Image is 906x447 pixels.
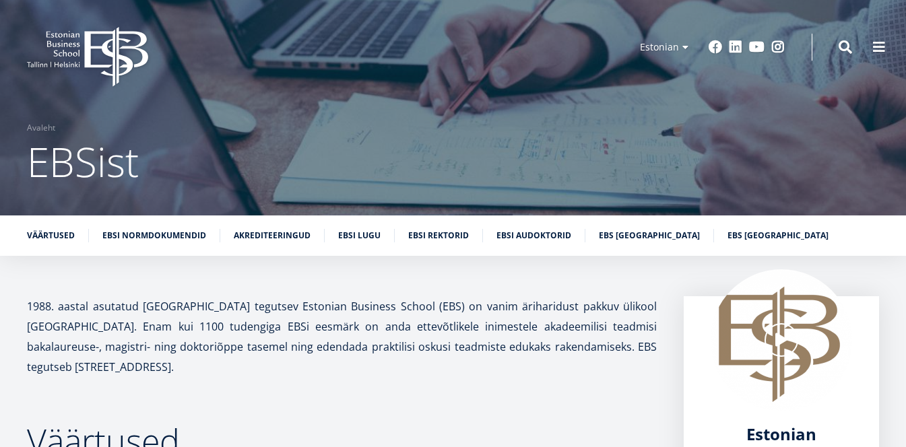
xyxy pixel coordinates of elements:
a: Instagram [771,40,785,54]
a: EBS [GEOGRAPHIC_DATA] [727,229,829,242]
a: Akrediteeringud [234,229,311,242]
a: EBSi audoktorid [496,229,571,242]
a: Avaleht [27,121,55,135]
span: EBSist [27,134,139,189]
a: Facebook [709,40,722,54]
a: EBSi lugu [338,229,381,242]
a: Linkedin [729,40,742,54]
a: Väärtused [27,229,75,242]
a: EBSi rektorid [408,229,469,242]
a: EBSi normdokumendid [102,229,206,242]
a: EBS [GEOGRAPHIC_DATA] [599,229,700,242]
a: Youtube [749,40,765,54]
p: 1988. aastal asutatud [GEOGRAPHIC_DATA] tegutsev Estonian Business School (EBS) on vanim äriharid... [27,296,657,377]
